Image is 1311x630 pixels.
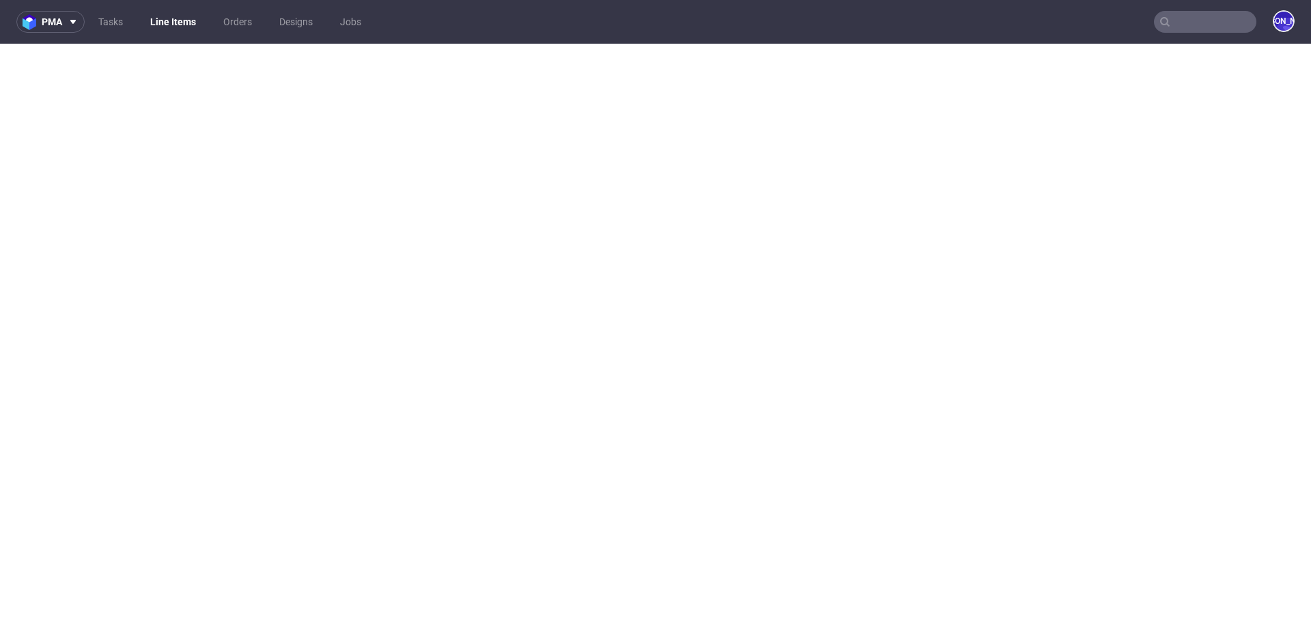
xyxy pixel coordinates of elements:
a: Tasks [90,11,131,33]
a: Orders [215,11,260,33]
a: Designs [271,11,321,33]
button: pma [16,11,85,33]
a: Line Items [142,11,204,33]
a: Jobs [332,11,369,33]
span: pma [42,17,62,27]
img: logo [23,14,42,30]
figcaption: [PERSON_NAME] [1274,12,1293,31]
